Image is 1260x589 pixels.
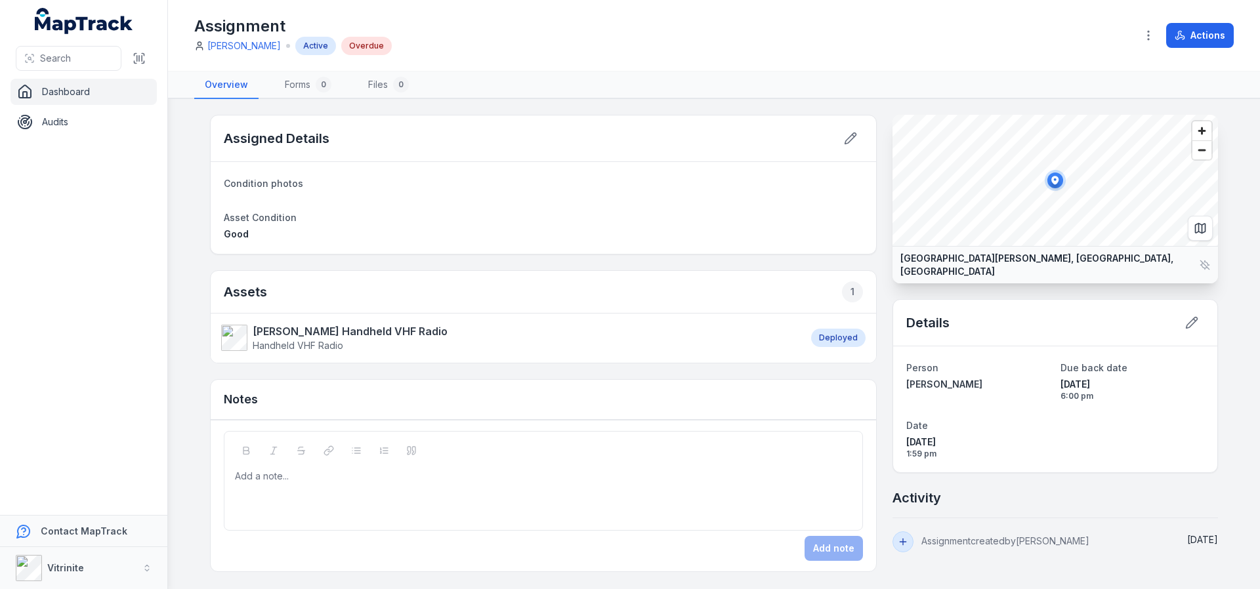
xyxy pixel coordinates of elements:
strong: [GEOGRAPHIC_DATA][PERSON_NAME], [GEOGRAPHIC_DATA], [GEOGRAPHIC_DATA] [900,252,1194,278]
h1: Assignment [194,16,392,37]
span: Person [906,362,938,373]
a: [PERSON_NAME] [207,39,281,52]
a: Audits [10,109,157,135]
span: Date [906,420,928,431]
button: Actions [1166,23,1234,48]
div: 1 [842,281,863,302]
span: 6:00 pm [1060,391,1204,401]
span: Search [40,52,71,65]
button: Zoom in [1192,121,1211,140]
a: Forms0 [274,71,342,99]
h3: Notes [224,390,258,409]
div: Overdue [341,37,392,55]
span: Assignment created by [PERSON_NAME] [921,535,1089,546]
div: Deployed [811,329,866,347]
a: [PERSON_NAME] [906,378,1050,391]
strong: [PERSON_NAME] Handheld VHF Radio [253,323,448,339]
canvas: Map [892,115,1218,246]
time: 7/9/2025, 6:00:00 PM [1060,378,1204,401]
button: Zoom out [1192,140,1211,159]
a: [PERSON_NAME] Handheld VHF RadioHandheld VHF Radio [221,323,798,352]
time: 7/9/2025, 1:59:17 PM [906,436,1050,459]
button: Search [16,46,121,71]
span: Condition photos [224,178,303,189]
span: 1:59 pm [906,449,1050,459]
div: 0 [393,77,409,92]
h2: Assigned Details [224,129,329,148]
a: Files0 [358,71,419,99]
span: Handheld VHF Radio [253,340,343,351]
h2: Assets [224,281,863,302]
a: Overview [194,71,259,99]
a: Dashboard [10,79,157,105]
div: Active [295,37,336,55]
h2: Details [906,314,950,332]
span: Due back date [1060,362,1127,373]
span: Good [224,228,249,239]
span: [DATE] [1060,378,1204,391]
h2: Activity [892,489,941,507]
div: 0 [316,77,331,92]
strong: Contact MapTrack [41,525,127,537]
time: 7/9/2025, 1:59:17 PM [1187,534,1218,545]
span: Asset Condition [224,212,297,223]
strong: Vitrinite [47,562,84,573]
a: MapTrack [35,8,133,34]
span: [DATE] [906,436,1050,449]
span: [DATE] [1187,534,1218,545]
button: Switch to Map View [1188,216,1213,241]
